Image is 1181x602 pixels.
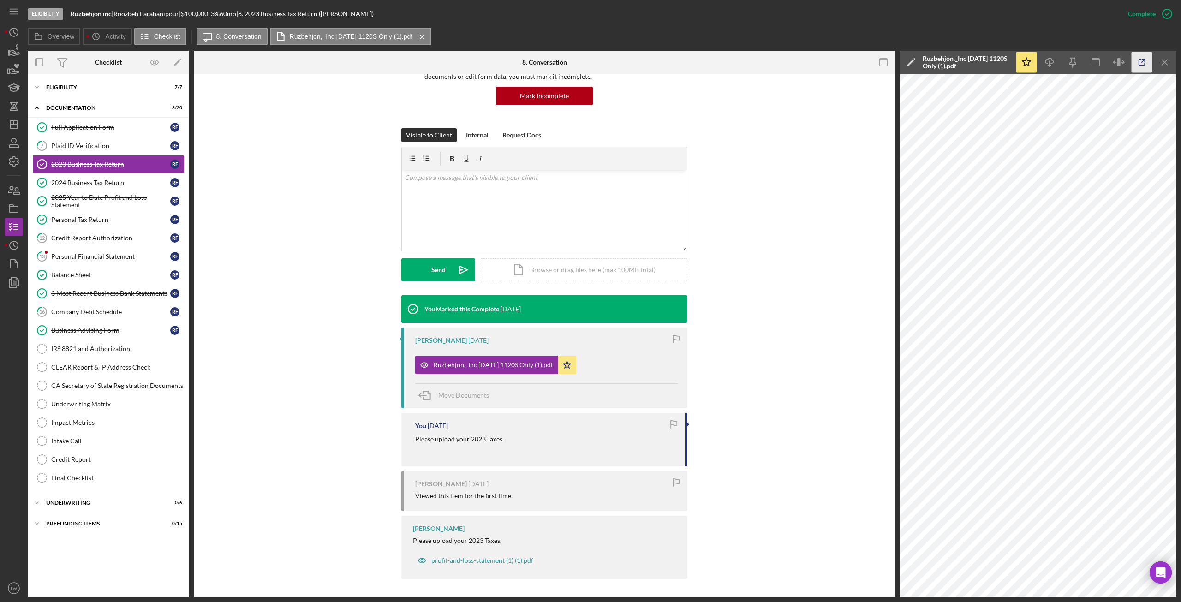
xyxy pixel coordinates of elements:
div: Eligibility [28,8,63,20]
button: Checklist [134,28,186,45]
a: Business Advising FormRF [32,321,185,340]
div: Prefunding Items [46,521,159,526]
div: Ruzbehjon,_Inc [DATE] 1120S Only (1).pdf [923,55,1010,70]
time: 2025-08-29 19:49 [468,480,489,488]
div: Roozbeh Farahanipour | [113,10,181,18]
div: Intake Call [51,437,184,445]
a: CA Secretary of State Registration Documents [32,376,185,395]
div: 2023 Business Tax Return [51,161,170,168]
div: R F [170,307,179,316]
div: 8. Conversation [522,59,567,66]
label: 8. Conversation [216,33,262,40]
time: 2025-09-08 23:10 [501,305,521,313]
a: Full Application FormRF [32,118,185,137]
div: CLEAR Report & IP Address Check [51,364,184,371]
div: Viewed this item for the first time. [415,492,513,500]
div: Checklist [95,59,122,66]
div: Complete [1128,5,1156,23]
div: Mark Incomplete [520,87,569,105]
button: Ruzbehjon,_Inc [DATE] 1120S Only (1).pdf [270,28,432,45]
div: R F [170,233,179,243]
div: Impact Metrics [51,419,184,426]
div: Request Docs [502,128,541,142]
div: 7 / 7 [166,84,182,90]
div: Visible to Client [406,128,452,142]
div: R F [170,326,179,335]
div: Send [431,258,446,281]
tspan: 16 [39,309,45,315]
div: Plaid ID Verification [51,142,170,149]
span: Please upload your 2023 Taxes. [415,435,504,443]
a: 12Credit Report AuthorizationRF [32,229,185,247]
div: Full Application Form [51,124,170,131]
button: Request Docs [498,128,546,142]
div: 3 % [211,10,220,18]
div: 2024 Business Tax Return [51,179,170,186]
div: [PERSON_NAME] [413,525,465,532]
tspan: 12 [39,235,45,241]
div: Please upload your 2023 Taxes. [413,537,501,544]
div: Credit Report Authorization [51,234,170,242]
div: Personal Financial Statement [51,253,170,260]
div: CA Secretary of State Registration Documents [51,382,184,389]
div: Underwriting Matrix [51,400,184,408]
div: Internal [466,128,489,142]
div: Documentation [46,105,159,111]
tspan: 7 [41,143,44,149]
a: 16Company Debt ScheduleRF [32,303,185,321]
a: 7Plaid ID VerificationRF [32,137,185,155]
div: You [415,422,426,429]
a: Credit Report [32,450,185,469]
div: | [71,10,113,18]
a: Intake Call [32,432,185,450]
div: R F [170,123,179,132]
div: [PERSON_NAME] [415,337,467,344]
button: Internal [461,128,493,142]
div: Company Debt Schedule [51,308,170,316]
span: $100,000 [181,10,208,18]
button: 8. Conversation [197,28,268,45]
div: R F [170,215,179,224]
div: 8 / 20 [166,105,182,111]
button: Ruzbehjon,_Inc [DATE] 1120S Only (1).pdf [415,356,576,374]
div: Open Intercom Messenger [1150,561,1172,584]
a: 2024 Business Tax ReturnRF [32,173,185,192]
div: IRS 8821 and Authorization [51,345,184,352]
tspan: 13 [39,253,45,259]
div: R F [170,141,179,150]
label: Ruzbehjon,_Inc [DATE] 1120S Only (1).pdf [290,33,413,40]
div: Credit Report [51,456,184,463]
div: 0 / 15 [166,521,182,526]
div: Balance Sheet [51,271,170,279]
a: 2025 Year to Date Profit and Loss StatementRF [32,192,185,210]
div: R F [170,252,179,261]
a: 3 Most Recent Business Bank StatementsRF [32,284,185,303]
div: 3 Most Recent Business Bank Statements [51,290,170,297]
button: Overview [28,28,80,45]
div: 60 mo [220,10,236,18]
text: LW [11,586,18,591]
button: profit-and-loss-statement (1) (1).pdf [413,551,538,570]
button: Move Documents [415,384,498,407]
a: Impact Metrics [32,413,185,432]
div: Personal Tax Return [51,216,170,223]
div: R F [170,197,179,206]
div: R F [170,270,179,280]
a: Final Checklist [32,469,185,487]
a: IRS 8821 and Authorization [32,340,185,358]
label: Activity [105,33,125,40]
div: Ruzbehjon,_Inc [DATE] 1120S Only (1).pdf [434,361,553,369]
div: profit-and-loss-statement (1) (1).pdf [431,557,533,564]
time: 2025-09-08 20:10 [468,337,489,344]
div: [PERSON_NAME] [415,480,467,488]
a: 13Personal Financial StatementRF [32,247,185,266]
a: Balance SheetRF [32,266,185,284]
div: Underwriting [46,500,159,506]
b: Ruzbehjon inc [71,10,112,18]
a: CLEAR Report & IP Address Check [32,358,185,376]
a: Personal Tax ReturnRF [32,210,185,229]
div: R F [170,289,179,298]
button: LW [5,579,23,597]
button: Visible to Client [401,128,457,142]
button: Mark Incomplete [496,87,593,105]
